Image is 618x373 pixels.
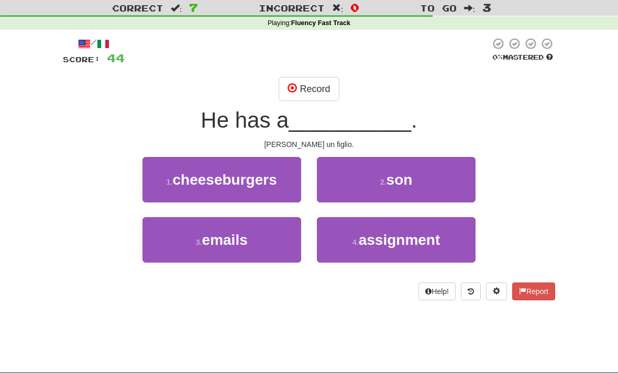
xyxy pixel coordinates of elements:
small: 1 . [167,178,173,187]
div: [PERSON_NAME] un figlio. [63,140,555,150]
div: / [63,38,125,51]
span: son [387,172,413,188]
button: Help! [418,283,456,301]
strong: Fluency Fast Track [291,20,350,27]
span: : [171,4,182,13]
span: 44 [107,52,125,65]
small: 4 . [352,239,359,247]
button: 3.emails [142,218,301,263]
span: __________ [289,108,411,133]
span: emails [202,232,248,248]
button: Report [512,283,555,301]
button: Round history (alt+y) [461,283,481,301]
span: : [332,4,344,13]
span: . [411,108,417,133]
span: To go [420,3,457,14]
button: 2.son [317,157,476,203]
button: 4.assignment [317,218,476,263]
span: 0 % [492,53,503,62]
span: : [464,4,476,13]
small: 3 . [196,239,202,247]
span: cheeseburgers [173,172,277,188]
span: Score: [63,55,101,64]
span: Incorrect [259,3,325,14]
button: Record [279,77,339,101]
small: 2 . [380,178,387,187]
span: 3 [482,2,491,14]
span: 7 [189,2,198,14]
span: He has a [201,108,289,133]
div: Mastered [490,53,555,63]
span: 0 [350,2,359,14]
span: assignment [359,232,440,248]
span: Correct [112,3,163,14]
button: 1.cheeseburgers [142,157,301,203]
